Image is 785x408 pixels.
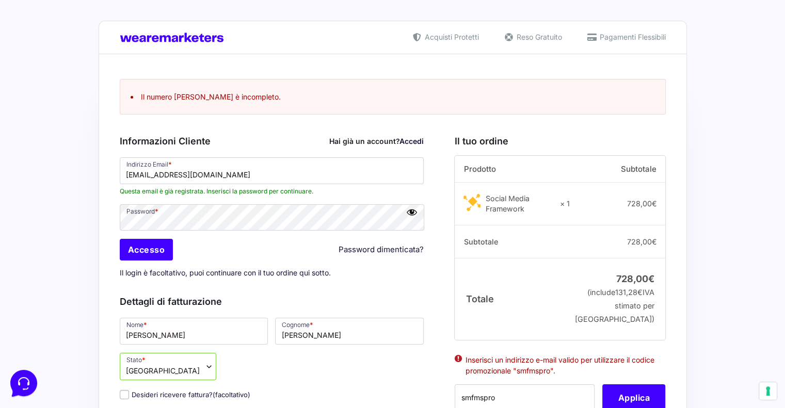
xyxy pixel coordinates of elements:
bdi: 728,00 [616,273,654,284]
input: Accesso [120,239,173,260]
span: Inizia una conversazione [67,95,152,103]
span: € [637,288,643,297]
a: [DEMOGRAPHIC_DATA] tutto [92,41,190,50]
h3: Dettagli di fatturazione [120,295,424,308]
a: Apri Centro Assistenza [110,130,190,138]
a: Accedi [399,137,424,145]
span: 131,28 [615,288,643,297]
img: dark [17,59,37,79]
span: Italia [126,365,200,376]
input: Indirizzo Email * [120,157,424,184]
strong: × 1 [560,199,570,209]
div: Hai già un account? [329,136,424,146]
button: Aiuto [135,313,198,337]
span: Le tue conversazioni [17,41,88,50]
h2: Ciao da Marketers 👋 [8,8,173,25]
small: (include IVA stimato per [GEOGRAPHIC_DATA]) [575,288,654,323]
a: [PERSON_NAME]Ciao 🙂 Se hai qualche domanda siamo qui per aiutarti!1 g fa [12,54,194,85]
div: Social Media Framework [486,193,553,214]
h3: Il tuo ordine [455,134,665,148]
p: Il login è facoltativo, puoi continuare con il tuo ordine qui sotto. [116,262,428,283]
span: [PERSON_NAME] [43,58,169,68]
bdi: 728,00 [627,199,656,208]
span: Reso Gratuito [514,31,562,42]
p: Ciao 🙂 Se hai qualche domanda siamo qui per aiutarti! [43,70,169,80]
span: € [651,237,656,246]
input: Desideri ricevere fattura?(facoltativo) [120,390,129,399]
p: Messaggi [89,328,117,337]
p: Aiuto [159,328,174,337]
span: Questa email è già registrata. Inserisci la password per continuare. [120,187,424,196]
button: Inizia una conversazione [17,89,190,109]
th: Totale [455,258,570,339]
button: Le tue preferenze relative al consenso per le tecnologie di tracciamento [759,382,777,400]
span: Acquisti Protetti [422,31,479,42]
button: Messaggi [72,313,135,337]
input: Nome * [120,318,268,345]
bdi: 728,00 [627,237,656,246]
th: Prodotto [455,156,570,183]
span: € [651,199,656,208]
th: Subtotale [455,225,570,258]
span: (facoltativo) [213,390,250,399]
li: Inserisci un indirizzo e-mail valido per utilizzare il codice promozionale "smfmspro". [466,354,654,376]
iframe: Customerly Messenger Launcher [8,368,39,399]
p: Home [31,328,49,337]
a: Password dimenticata? [339,244,424,256]
label: Desideri ricevere fattura? [120,390,250,399]
li: Il numero [PERSON_NAME] è incompleto. [131,91,655,102]
button: Nascondi password [406,206,418,218]
span: € [648,273,654,284]
span: Stato [120,353,216,380]
th: Subtotale [570,156,666,183]
input: Cerca un articolo... [23,152,169,162]
span: Pagamenti Flessibili [597,31,666,42]
span: Trova una risposta [17,130,81,138]
img: Social Media Framework [463,194,480,211]
p: 1 g fa [175,58,190,67]
button: Home [8,313,72,337]
h3: Informazioni Cliente [120,134,424,148]
input: Cognome * [275,318,424,345]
